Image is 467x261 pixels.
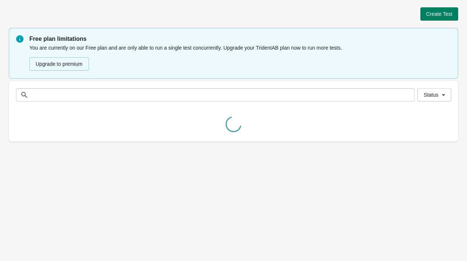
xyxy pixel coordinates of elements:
button: Status [417,88,451,101]
span: Create Test [426,11,452,17]
button: Upgrade to premium [29,57,89,71]
p: Free plan limitations [29,35,451,43]
button: Create Test [420,7,458,21]
span: Status [424,92,438,98]
div: You are currently on our Free plan and are only able to run a single test concurrently. Upgrade y... [29,43,451,71]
